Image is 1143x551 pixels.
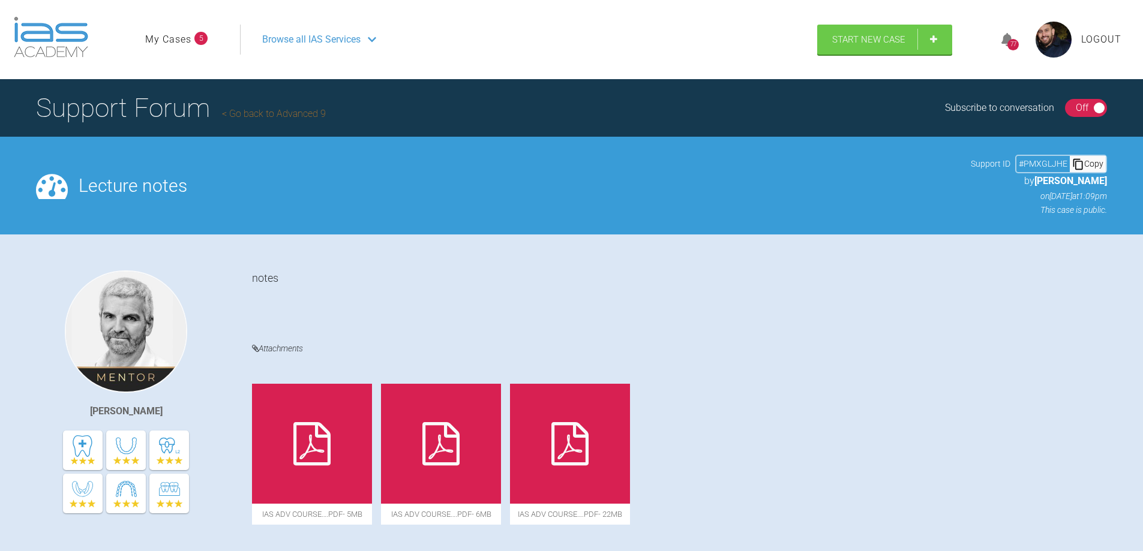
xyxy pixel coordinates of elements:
span: Browse all IAS Services [262,32,361,47]
a: Logout [1081,32,1121,47]
a: My Cases [145,32,191,47]
span: IAS Adv Course….pdf - 5MB [252,504,372,525]
span: IAS Adv Course….pdf - 22MB [510,504,630,525]
img: Ross Hobson [65,270,187,393]
span: 5 [194,32,208,45]
div: notes [252,270,1107,323]
div: Copy [1070,156,1106,171]
span: IAS Adv Course….pdf - 6MB [381,504,501,525]
p: by [971,173,1107,189]
div: Off [1076,100,1088,116]
a: Start New Case [817,25,952,55]
a: Go back to Advanced 9 [222,108,326,119]
span: Support ID [971,157,1010,170]
h4: Attachments [252,341,1107,356]
div: [PERSON_NAME] [90,404,163,419]
p: on [DATE] at 1:09pm [971,189,1107,203]
h1: Support Forum [36,87,326,129]
span: [PERSON_NAME] [1034,175,1107,186]
div: 77 [1007,39,1019,50]
p: This case is public. [971,203,1107,216]
div: # PMXGLJHE [1016,157,1070,170]
img: profile.png [1036,22,1072,58]
div: Subscribe to conversation [945,100,1054,116]
h2: Lecture notes [79,177,960,195]
img: logo-light.3e3ef733.png [14,17,88,58]
span: Start New Case [832,34,905,45]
